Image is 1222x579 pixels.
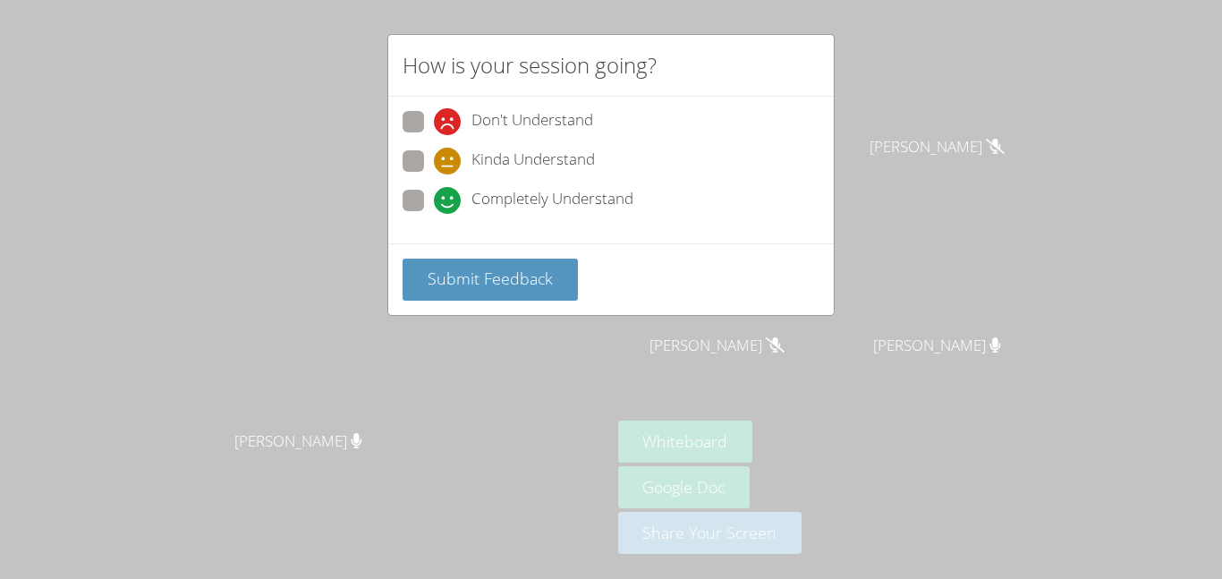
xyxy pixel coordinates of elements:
[403,49,657,81] h2: How is your session going?
[471,187,633,214] span: Completely Understand
[471,108,593,135] span: Don't Understand
[471,148,595,175] span: Kinda Understand
[403,259,578,301] button: Submit Feedback
[428,268,553,289] span: Submit Feedback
